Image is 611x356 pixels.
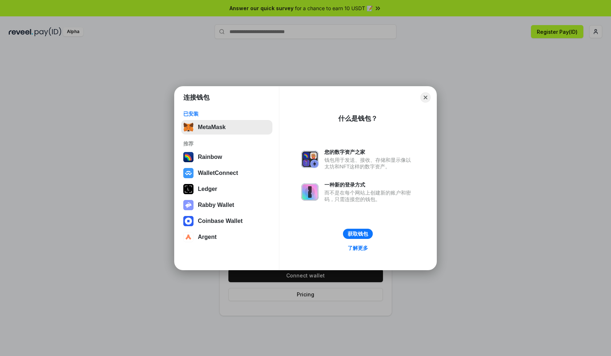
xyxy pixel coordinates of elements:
[183,232,193,242] img: svg+xml,%3Csvg%20width%3D%2228%22%20height%3D%2228%22%20viewBox%3D%220%200%2028%2028%22%20fill%3D...
[343,229,373,239] button: 获取钱包
[183,93,209,102] h1: 连接钱包
[183,152,193,162] img: svg+xml,%3Csvg%20width%3D%22120%22%20height%3D%22120%22%20viewBox%3D%220%200%20120%20120%22%20fil...
[198,154,222,160] div: Rainbow
[181,120,272,135] button: MetaMask
[324,181,415,188] div: 一种新的登录方式
[420,92,431,103] button: Close
[301,183,319,201] img: svg+xml,%3Csvg%20xmlns%3D%22http%3A%2F%2Fwww.w3.org%2F2000%2Fsvg%22%20fill%3D%22none%22%20viewBox...
[183,111,270,117] div: 已安装
[338,114,378,123] div: 什么是钱包？
[181,214,272,228] button: Coinbase Wallet
[324,149,415,155] div: 您的数字资产之家
[348,245,368,251] div: 了解更多
[198,218,243,224] div: Coinbase Wallet
[198,186,217,192] div: Ledger
[343,243,372,253] a: 了解更多
[348,231,368,237] div: 获取钱包
[181,230,272,244] button: Argent
[181,166,272,180] button: WalletConnect
[324,189,415,203] div: 而不是在每个网站上创建新的账户和密码，只需连接您的钱包。
[181,198,272,212] button: Rabby Wallet
[183,122,193,132] img: svg+xml,%3Csvg%20fill%3D%22none%22%20height%3D%2233%22%20viewBox%3D%220%200%2035%2033%22%20width%...
[183,216,193,226] img: svg+xml,%3Csvg%20width%3D%2228%22%20height%3D%2228%22%20viewBox%3D%220%200%2028%2028%22%20fill%3D...
[183,168,193,178] img: svg+xml,%3Csvg%20width%3D%2228%22%20height%3D%2228%22%20viewBox%3D%220%200%2028%2028%22%20fill%3D...
[181,182,272,196] button: Ledger
[183,140,270,147] div: 推荐
[181,150,272,164] button: Rainbow
[324,157,415,170] div: 钱包用于发送、接收、存储和显示像以太坊和NFT这样的数字资产。
[198,234,217,240] div: Argent
[198,170,238,176] div: WalletConnect
[183,184,193,194] img: svg+xml,%3Csvg%20xmlns%3D%22http%3A%2F%2Fwww.w3.org%2F2000%2Fsvg%22%20width%3D%2228%22%20height%3...
[198,124,225,131] div: MetaMask
[198,202,234,208] div: Rabby Wallet
[301,151,319,168] img: svg+xml,%3Csvg%20xmlns%3D%22http%3A%2F%2Fwww.w3.org%2F2000%2Fsvg%22%20fill%3D%22none%22%20viewBox...
[183,200,193,210] img: svg+xml,%3Csvg%20xmlns%3D%22http%3A%2F%2Fwww.w3.org%2F2000%2Fsvg%22%20fill%3D%22none%22%20viewBox...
